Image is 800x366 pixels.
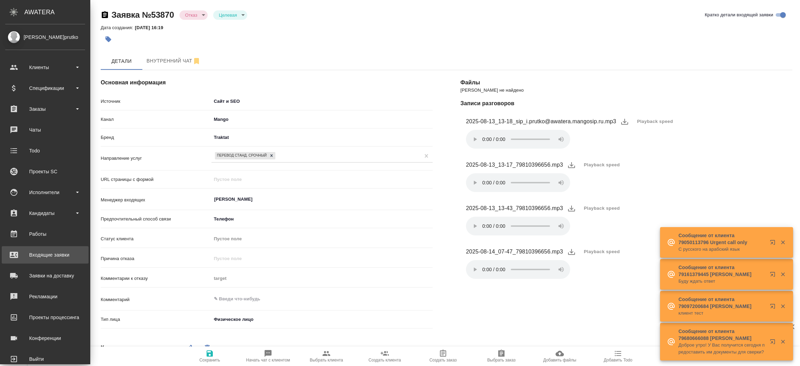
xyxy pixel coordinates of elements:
a: Рекламации [2,288,89,305]
button: download [563,243,580,260]
figcaption: 2025-08-13_13-17_79810396656.mp3 [466,161,563,169]
figcaption: 2025-08-14_07-47_79810396656.mp3 [466,248,563,256]
button: download [616,113,633,130]
div: Отказ [213,10,247,20]
p: Сообщение от клиента 79680666088 [PERSON_NAME] [678,328,765,342]
span: Playback speed [584,205,620,212]
button: Закрыть [776,271,790,277]
a: Заявки на доставку [2,267,89,284]
input: Пустое поле [211,174,433,184]
a: Проекты SC [2,163,89,180]
button: Закрыть [776,239,790,246]
p: Комментарии к отказу [101,275,211,282]
div: Рекламации [5,291,85,302]
button: Создать клиента [356,347,414,366]
button: Закрыть [776,339,790,345]
p: [DATE] 16:19 [135,25,168,30]
div: Сайт и SEO [211,95,433,107]
p: Тип лица [101,316,211,323]
a: Todo [2,142,89,159]
button: Скопировать ссылку [101,11,109,19]
figcaption: 2025-08-13_13-43_79810396656.mp3 [466,204,563,213]
span: Детали [105,57,138,66]
button: Добавить файлы [531,347,589,366]
p: [PERSON_NAME] не найдено [460,87,792,94]
button: Выбрать клиента [297,347,356,366]
a: Конференции [2,330,89,347]
button: Добавить тэг [101,32,116,47]
span: Добавить Todo [604,358,632,363]
button: Сохранить [181,347,239,366]
audio: Ваш браузер не поддерживает элемент . [466,217,570,235]
button: Выбрать заказ [472,347,531,366]
h4: Контактные данные заявки [101,344,177,352]
p: URL страницы с формой [101,176,211,183]
figcaption: 2025-08-13_13-18_sip_i.prutko@awatera.mangosip.ru.mp3 [466,117,616,126]
div: Исполнители [5,187,85,198]
a: Входящие заявки [2,246,89,264]
div: AWATERA [24,5,90,19]
div: [PERSON_NAME]prutko [5,33,85,41]
div: Спецификации [5,83,85,93]
p: Буду ждать ответ [678,278,765,285]
button: Начать чат с клиентом [239,347,297,366]
p: С русского на арабский язык [678,246,765,253]
button: Создать заказ [414,347,472,366]
p: Канал [101,116,211,123]
p: клиент тест [678,310,765,317]
button: Playback [580,201,624,216]
span: Добавить файлы [543,358,576,363]
a: Проекты процессинга [2,309,89,326]
button: download [563,157,580,173]
p: Сообщение от клиента 79097200684 [PERSON_NAME] [678,296,765,310]
div: Физическое лицо [211,314,359,325]
input: Пустое поле [211,253,433,264]
a: Заявка №53870 [111,10,174,19]
p: Менеджер входящих [101,197,211,203]
p: Причина отказа [101,255,211,262]
div: Работы [5,229,85,239]
p: Направление услуг [101,155,211,162]
button: Playback [580,157,624,173]
audio: Ваш браузер не поддерживает элемент . [466,173,570,192]
div: Перевод станд. срочный [215,152,268,159]
div: Входящие заявки [5,250,85,260]
div: Проекты SC [5,166,85,177]
h4: Записи разговоров [460,99,792,108]
h4: Файлы [460,78,792,87]
div: Mango [211,114,433,125]
div: Конференции [5,333,85,343]
svg: Отписаться [192,57,201,65]
p: Предпочтительный способ связи [101,216,211,223]
span: Создать клиента [368,358,401,363]
button: download [563,200,580,217]
p: Комментарий [101,296,211,303]
span: Создать заказ [430,358,457,363]
a: Чаты [2,121,89,139]
button: Открыть в новой вкладке [766,335,782,351]
audio: Ваш браузер не поддерживает элемент . [466,260,570,279]
div: Кандидаты [5,208,85,218]
h4: Основная информация [101,78,433,87]
input: Пустое поле [211,273,433,283]
span: Внутренний чат [147,57,201,65]
button: Целевая [217,12,239,18]
button: Открыть в новой вкладке [766,299,782,316]
button: Отказ [183,12,199,18]
div: Клиенты [5,62,85,73]
div: Чаты [5,125,85,135]
p: Доброе утро! У Вас получится сегодня предоставить им документы для сверки? [678,342,765,356]
button: Открыть в новой вкладке [766,267,782,284]
audio: Ваш браузер не поддерживает элемент . [466,130,570,149]
div: Телефон [211,213,433,225]
div: Todo [5,145,85,156]
div: Отказ [180,10,208,20]
button: Playback [633,114,677,129]
div: Пустое поле [214,235,424,242]
p: Бренд [101,134,211,141]
span: Playback speed [584,248,620,255]
p: Сообщение от клиента 79050113796 Urgent call only [678,232,765,246]
p: Статус клиента [101,235,211,242]
div: Заявки на доставку [5,271,85,281]
button: Открыть в новой вкладке [766,235,782,252]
